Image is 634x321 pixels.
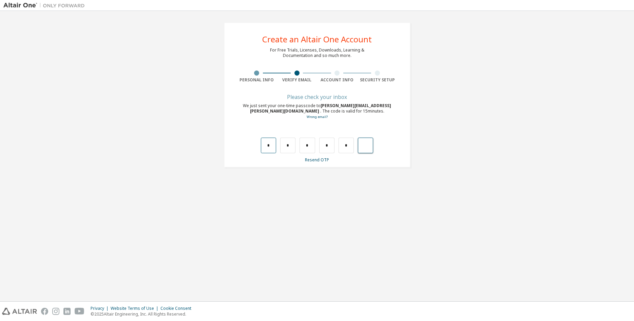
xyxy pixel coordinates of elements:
span: [PERSON_NAME][EMAIL_ADDRESS][PERSON_NAME][DOMAIN_NAME] [250,103,391,114]
img: linkedin.svg [63,308,71,315]
div: Personal Info [237,77,277,83]
img: instagram.svg [52,308,59,315]
img: Altair One [3,2,88,9]
a: Resend OTP [305,157,329,163]
a: Go back to the registration form [307,115,328,119]
div: Website Terms of Use [111,306,160,311]
div: Privacy [91,306,111,311]
div: We just sent your one-time passcode to . The code is valid for 15 minutes. [237,103,398,120]
div: Please check your inbox [237,95,398,99]
div: For Free Trials, Licenses, Downloads, Learning & Documentation and so much more. [270,47,364,58]
div: Create an Altair One Account [262,35,372,43]
img: altair_logo.svg [2,308,37,315]
div: Cookie Consent [160,306,195,311]
div: Account Info [317,77,358,83]
p: © 2025 Altair Engineering, Inc. All Rights Reserved. [91,311,195,317]
img: youtube.svg [75,308,84,315]
img: facebook.svg [41,308,48,315]
div: Verify Email [277,77,317,83]
div: Security Setup [357,77,398,83]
